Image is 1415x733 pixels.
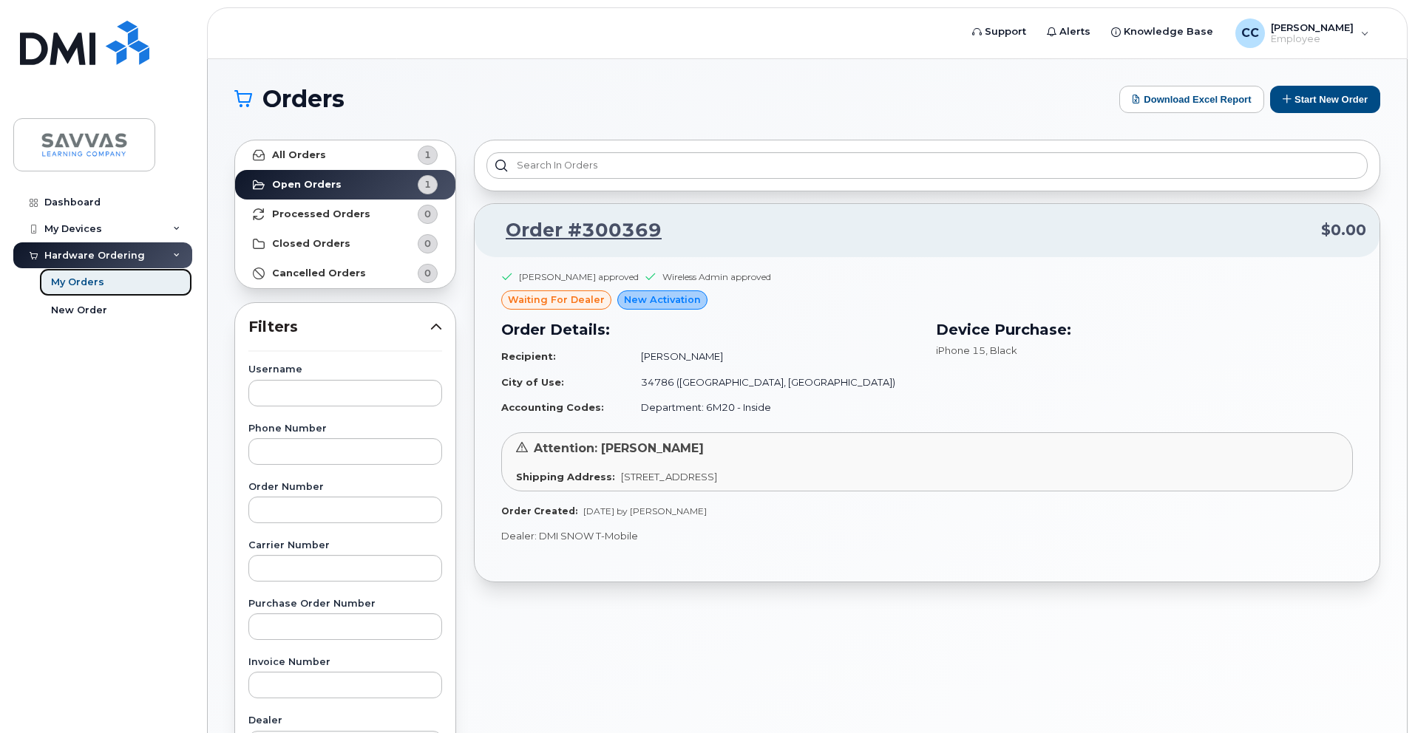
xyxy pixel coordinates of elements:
[424,148,431,162] span: 1
[628,344,918,369] td: [PERSON_NAME]
[985,344,1017,356] span: , Black
[424,266,431,280] span: 0
[1270,86,1380,113] button: Start New Order
[534,441,704,455] span: Attention: [PERSON_NAME]
[628,395,918,420] td: Department: 6M20 - Inside
[501,376,564,388] strong: City of Use:
[501,505,577,516] strong: Order Created:
[248,483,442,492] label: Order Number
[621,471,717,483] span: [STREET_ADDRESS]
[248,424,442,434] label: Phone Number
[1351,669,1404,722] iframe: Messenger Launcher
[272,238,350,250] strong: Closed Orders
[248,599,442,609] label: Purchase Order Number
[248,316,430,338] span: Filters
[235,200,455,229] a: Processed Orders0
[501,350,556,362] strong: Recipient:
[1119,86,1264,113] button: Download Excel Report
[583,505,707,516] span: [DATE] by [PERSON_NAME]
[424,177,431,191] span: 1
[936,344,985,356] span: iPhone 15
[516,471,615,483] strong: Shipping Address:
[488,217,662,244] a: Order #300369
[248,716,442,726] label: Dealer
[501,318,918,341] h3: Order Details:
[272,179,342,191] strong: Open Orders
[248,541,442,550] label: Carrier Number
[248,658,442,667] label: Invoice Number
[235,229,455,259] a: Closed Orders0
[1321,219,1366,241] span: $0.00
[508,293,605,307] span: waiting for dealer
[486,152,1368,179] input: Search in orders
[624,293,701,307] span: New Activation
[248,365,442,375] label: Username
[235,259,455,288] a: Cancelled Orders0
[272,208,370,220] strong: Processed Orders
[662,270,771,283] div: Wireless Admin approved
[424,207,431,221] span: 0
[235,170,455,200] a: Open Orders1
[424,236,431,250] span: 0
[501,401,604,413] strong: Accounting Codes:
[501,529,1353,543] p: Dealer: DMI SNOW T-Mobile
[235,140,455,170] a: All Orders1
[936,318,1353,341] h3: Device Purchase:
[272,267,366,279] strong: Cancelled Orders
[628,369,918,395] td: 34786 ([GEOGRAPHIC_DATA], [GEOGRAPHIC_DATA])
[519,270,639,283] div: [PERSON_NAME] approved
[272,149,326,161] strong: All Orders
[262,88,345,110] span: Orders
